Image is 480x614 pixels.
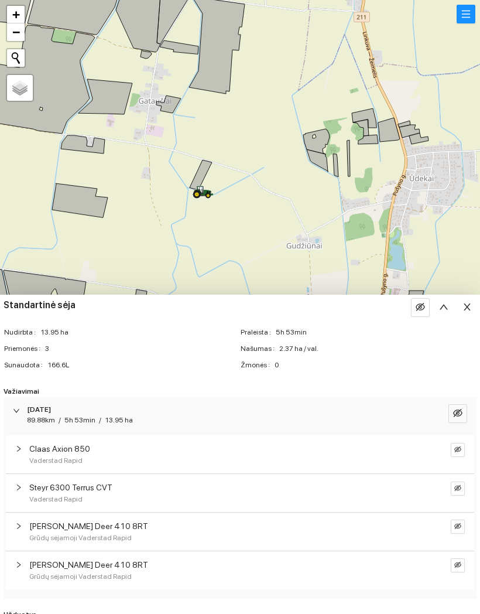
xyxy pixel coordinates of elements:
[4,397,476,434] div: [DATE]89.88km/5h 53min/13.95 haeye-invisible
[451,443,465,457] button: eye-invisible
[454,485,461,493] span: eye-invisible
[7,75,33,101] a: Layers
[6,435,474,473] div: Claas Axion 850Vaderstad Rapideye-invisible
[45,343,239,354] span: 3
[105,416,133,424] span: 13.95 ha
[15,445,22,452] span: right
[29,494,83,505] span: Vaderstad Rapid
[457,5,475,23] button: menu
[439,302,448,313] span: up
[275,360,476,371] span: 0
[29,533,132,544] span: Grūdų sėjamoji Vaderstad Rapid
[15,484,22,491] span: right
[241,360,275,371] span: Žmonės
[279,343,476,354] span: 2.37 ha / val.
[7,6,25,23] a: Zoom in
[7,49,25,67] button: Initiate a new search
[454,561,461,569] span: eye-invisible
[4,327,40,338] span: Nudirbta
[29,442,90,455] span: Claas Axion 850
[6,474,474,512] div: Steyr 6300 Terrus CVTVaderstad Rapideye-invisible
[47,360,239,371] span: 166.6L
[448,404,467,423] button: eye-invisible
[29,455,83,466] span: Vaderstad Rapid
[99,416,101,424] span: /
[4,343,45,354] span: Priemonės
[4,360,47,371] span: Sunaudota
[241,343,279,354] span: Našumas
[64,416,95,424] span: 5h 53min
[27,405,51,414] strong: [DATE]
[454,523,461,531] span: eye-invisible
[12,25,20,39] span: −
[416,302,425,313] span: eye-invisible
[434,298,453,317] button: up
[458,298,476,317] button: close
[241,327,276,338] span: Praleista
[4,387,39,395] strong: Važiavimai
[462,302,472,313] span: close
[29,571,132,582] span: Grūdų sėjamoji Vaderstad Rapid
[12,7,20,22] span: +
[29,520,148,533] span: [PERSON_NAME] Deer 410 8RT
[40,327,239,338] span: 13.95 ha
[59,416,61,424] span: /
[454,446,461,454] span: eye-invisible
[411,298,430,317] button: eye-invisible
[27,416,55,424] span: 89.88km
[15,561,22,568] span: right
[451,482,465,496] button: eye-invisible
[276,327,476,338] span: 5h 53min
[453,408,462,419] span: eye-invisible
[6,551,474,589] div: [PERSON_NAME] Deer 410 8RTGrūdų sėjamoji Vaderstad Rapideye-invisible
[451,520,465,534] button: eye-invisible
[13,407,20,414] span: right
[451,558,465,572] button: eye-invisible
[15,523,22,530] span: right
[29,481,112,494] span: Steyr 6300 Terrus CVT
[6,513,474,551] div: [PERSON_NAME] Deer 410 8RTGrūdų sėjamoji Vaderstad Rapideye-invisible
[29,558,148,571] span: [PERSON_NAME] Deer 410 8RT
[7,23,25,41] a: Zoom out
[4,299,76,311] strong: Standartinė sėja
